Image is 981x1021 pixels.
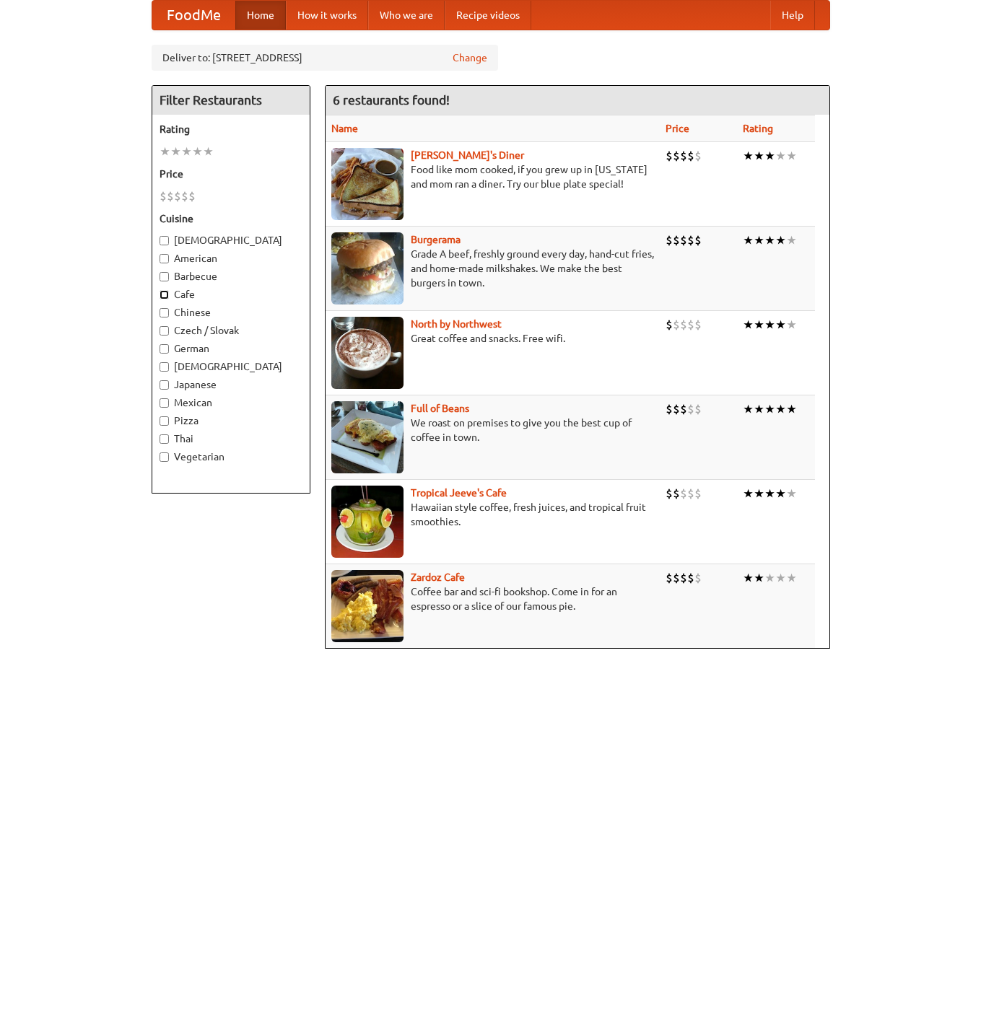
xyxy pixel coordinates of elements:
[160,326,169,336] input: Czech / Slovak
[775,232,786,248] li: ★
[192,144,203,159] li: ★
[368,1,445,30] a: Who we are
[666,148,673,164] li: $
[160,236,169,245] input: [DEMOGRAPHIC_DATA]
[673,148,680,164] li: $
[673,401,680,417] li: $
[754,148,764,164] li: ★
[181,144,192,159] li: ★
[754,232,764,248] li: ★
[694,317,702,333] li: $
[673,570,680,586] li: $
[680,148,687,164] li: $
[666,570,673,586] li: $
[160,362,169,372] input: [DEMOGRAPHIC_DATA]
[666,317,673,333] li: $
[331,401,404,473] img: beans.jpg
[160,434,169,444] input: Thai
[160,395,302,410] label: Mexican
[680,486,687,501] li: $
[743,232,754,248] li: ★
[160,344,169,354] input: German
[680,401,687,417] li: $
[331,123,358,134] a: Name
[411,318,502,330] a: North by Northwest
[764,148,775,164] li: ★
[160,308,169,317] input: Chinese
[786,401,797,417] li: ★
[786,486,797,501] li: ★
[680,232,687,248] li: $
[673,486,680,501] li: $
[754,317,764,333] li: ★
[203,144,214,159] li: ★
[331,584,654,613] p: Coffee bar and sci-fi bookshop. Come in for an espresso or a slice of our famous pie.
[411,403,469,414] a: Full of Beans
[160,290,169,299] input: Cafe
[786,317,797,333] li: ★
[673,317,680,333] li: $
[666,232,673,248] li: $
[331,148,404,220] img: sallys.jpg
[160,251,302,266] label: American
[411,487,507,499] a: Tropical Jeeve's Cafe
[152,1,235,30] a: FoodMe
[775,401,786,417] li: ★
[160,305,302,320] label: Chinese
[160,341,302,356] label: German
[170,144,181,159] li: ★
[764,401,775,417] li: ★
[160,254,169,263] input: American
[694,148,702,164] li: $
[743,570,754,586] li: ★
[160,287,302,302] label: Cafe
[160,359,302,374] label: [DEMOGRAPHIC_DATA]
[160,413,302,428] label: Pizza
[160,452,169,462] input: Vegetarian
[743,317,754,333] li: ★
[333,93,450,107] ng-pluralize: 6 restaurants found!
[160,211,302,226] h5: Cuisine
[694,232,702,248] li: $
[754,486,764,501] li: ★
[331,570,404,642] img: zardoz.jpg
[160,431,302,446] label: Thai
[188,188,196,204] li: $
[445,1,531,30] a: Recipe videos
[160,450,302,464] label: Vegetarian
[160,323,302,338] label: Czech / Slovak
[235,1,286,30] a: Home
[411,234,461,245] a: Burgerama
[687,148,694,164] li: $
[167,188,174,204] li: $
[160,380,169,390] input: Japanese
[174,188,181,204] li: $
[764,486,775,501] li: ★
[160,122,302,136] h5: Rating
[411,149,524,161] a: [PERSON_NAME]'s Diner
[775,570,786,586] li: ★
[775,317,786,333] li: ★
[160,269,302,284] label: Barbecue
[286,1,368,30] a: How it works
[770,1,815,30] a: Help
[694,486,702,501] li: $
[687,317,694,333] li: $
[331,331,654,346] p: Great coffee and snacks. Free wifi.
[743,486,754,501] li: ★
[743,123,773,134] a: Rating
[680,317,687,333] li: $
[743,148,754,164] li: ★
[453,51,487,65] a: Change
[411,571,465,583] b: Zardoz Cafe
[160,144,170,159] li: ★
[331,317,404,389] img: north.jpg
[764,232,775,248] li: ★
[666,486,673,501] li: $
[743,401,754,417] li: ★
[694,401,702,417] li: $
